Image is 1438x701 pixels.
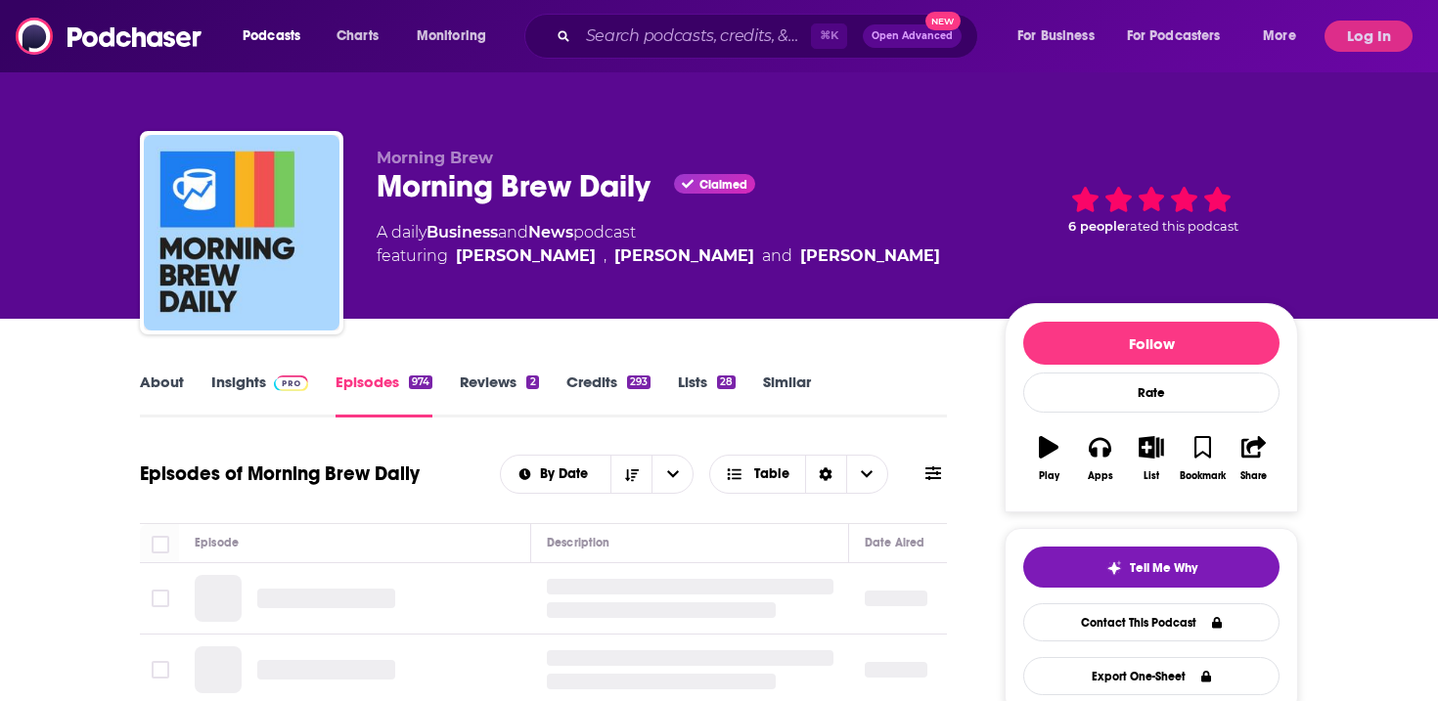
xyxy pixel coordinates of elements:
a: Charts [324,21,390,52]
div: Sort Direction [805,456,846,493]
div: Rate [1023,372,1280,413]
div: Description [547,531,609,554]
span: Toggle select row [152,661,169,679]
h2: Choose List sort [500,455,695,494]
button: Export One-Sheet [1023,657,1280,695]
span: Claimed [699,180,747,190]
div: 293 [627,375,651,389]
div: Date Aired [865,531,924,554]
span: featuring [377,244,940,268]
span: By Date [540,467,595,481]
div: Episode [195,531,239,554]
span: Podcasts [243,22,300,50]
div: Search podcasts, credits, & more... [543,14,997,59]
button: open menu [1114,21,1249,52]
button: Share [1229,423,1280,494]
span: Tell Me Why [1130,560,1197,576]
a: Credits293 [566,372,651,417]
button: tell me why sparkleTell Me Why [1023,547,1280,588]
a: InsightsPodchaser Pro [211,372,308,417]
div: Bookmark [1180,470,1226,482]
button: Log In [1325,21,1413,52]
a: Toby Howell [456,244,596,268]
div: List [1144,470,1159,482]
img: tell me why sparkle [1106,560,1122,576]
img: Podchaser Pro [274,375,308,391]
div: A daily podcast [377,221,940,268]
div: Play [1039,470,1059,482]
input: Search podcasts, credits, & more... [578,21,811,52]
span: Toggle select row [152,590,169,607]
a: News [528,223,573,241]
div: 28 [717,375,736,389]
span: ⌘ K [811,23,847,49]
button: List [1126,423,1177,494]
a: Business [427,223,498,241]
button: open menu [229,21,326,52]
a: About [140,372,184,417]
button: Follow [1023,322,1280,365]
a: Contact This Podcast [1023,603,1280,641]
div: 2 [526,375,538,389]
span: Table [754,467,789,481]
button: open menu [652,456,693,493]
div: 974 [409,375,432,389]
span: More [1263,22,1296,50]
a: Scott Rogowsky [800,244,940,268]
a: Episodes974 [336,372,432,417]
span: Morning Brew [377,149,493,167]
a: Neal Freyman [614,244,754,268]
span: Charts [337,22,379,50]
span: New [925,12,961,30]
div: Share [1240,470,1267,482]
button: open menu [1249,21,1321,52]
img: Podchaser - Follow, Share and Rate Podcasts [16,18,203,55]
span: For Podcasters [1127,22,1221,50]
button: open menu [403,21,512,52]
span: For Business [1017,22,1095,50]
a: Reviews2 [460,372,538,417]
span: rated this podcast [1125,219,1238,234]
span: Monitoring [417,22,486,50]
button: Bookmark [1177,423,1228,494]
button: Sort Direction [610,456,652,493]
button: open menu [1004,21,1119,52]
h1: Episodes of Morning Brew Daily [140,461,420,486]
a: Similar [763,372,811,417]
span: 6 people [1068,219,1125,234]
div: Apps [1088,470,1113,482]
a: Lists28 [678,372,736,417]
span: Open Advanced [872,31,953,41]
span: and [762,244,792,268]
img: Morning Brew Daily [144,135,339,330]
span: and [498,223,528,241]
button: Apps [1074,423,1125,494]
span: , [604,244,607,268]
button: Open AdvancedNew [863,24,962,48]
button: open menu [501,467,611,481]
button: Choose View [709,455,888,494]
div: 6 peoplerated this podcast [1005,149,1298,270]
button: Play [1023,423,1074,494]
